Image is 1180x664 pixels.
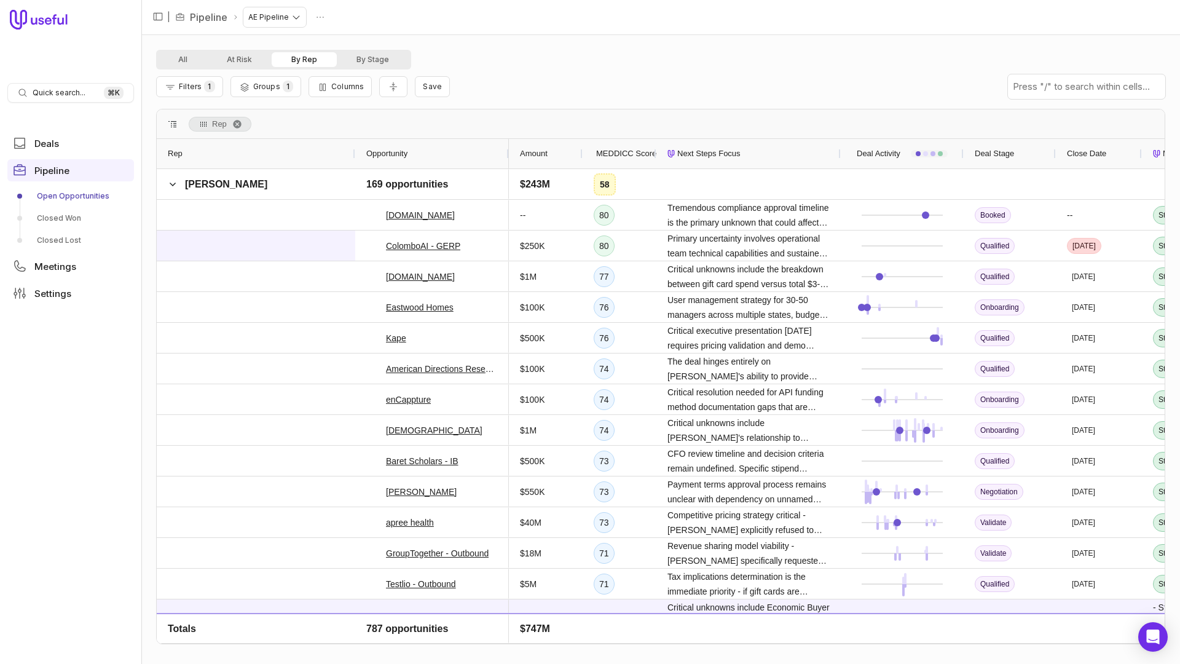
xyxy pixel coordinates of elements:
[975,330,1015,346] span: Qualified
[1158,487,1180,497] span: Strong
[594,266,615,287] div: 77
[667,385,830,414] span: Critical resolution needed for API funding method documentation gaps that are blocking technical ...
[386,239,460,253] a: ColomboAI - GERP
[975,422,1025,438] span: Onboarding
[975,453,1015,469] span: Qualified
[253,82,280,91] span: Groups
[331,82,364,91] span: Columns
[272,52,337,67] button: By Rep
[1158,518,1180,528] span: Strong
[189,117,251,132] div: Row Groups
[1072,425,1095,435] time: [DATE]
[159,52,207,67] button: All
[520,362,545,376] span: $100K
[520,392,545,407] span: $100K
[156,76,223,97] button: Filter Pipeline
[1072,333,1095,343] time: [DATE]
[1008,74,1165,99] input: Press "/" to search within cells...
[1056,200,1142,230] div: --
[1072,548,1095,558] time: [DATE]
[667,262,830,291] span: Critical unknowns include the breakdown between gift card spend versus total $3-4M gifting budget...
[386,300,454,315] a: Eastwood Homes
[212,117,227,132] span: Rep
[975,207,1011,223] span: Booked
[386,484,457,499] a: [PERSON_NAME]
[7,186,134,250] div: Pipeline submenu
[1158,302,1180,312] span: Strong
[1067,146,1106,161] span: Close Date
[1158,364,1180,374] span: Strong
[975,238,1015,254] span: Qualified
[423,82,442,91] span: Save
[149,7,167,26] button: Collapse sidebar
[975,146,1014,161] span: Deal Stage
[667,231,830,261] span: Primary uncertainty involves operational team technical capabilities and sustained CEO engagement...
[594,512,615,533] div: 73
[1158,210,1180,220] span: Strong
[34,166,69,175] span: Pipeline
[1158,395,1180,405] span: Strong
[1158,333,1180,343] span: Strong
[207,52,272,67] button: At Risk
[7,282,134,304] a: Settings
[594,297,615,318] div: 76
[594,205,615,226] div: 80
[104,87,124,99] kbd: ⌘ K
[386,269,455,284] a: [DOMAIN_NAME]
[594,139,645,168] div: MEDDICC Score
[594,481,615,502] div: 73
[520,239,545,253] span: $250K
[7,132,134,154] a: Deals
[975,299,1025,315] span: Onboarding
[1072,241,1096,251] time: [DATE]
[594,543,615,564] div: 71
[596,146,656,161] span: MEDDICC Score
[190,10,227,25] a: Pipeline
[379,76,407,98] button: Collapse all rows
[1158,272,1180,282] span: Strong
[975,515,1012,531] span: Validate
[594,451,615,472] div: 73
[366,146,407,161] span: Opportunity
[520,208,525,223] span: --
[594,389,615,410] div: 74
[179,82,202,91] span: Filters
[520,331,545,346] span: $500K
[366,177,448,192] span: 169 opportunities
[185,179,267,189] span: [PERSON_NAME]
[667,569,830,599] span: Tax implications determination is the immediate priority - if gift cards are considered taxable i...
[975,269,1015,285] span: Qualified
[386,362,498,376] a: American Directions Research Group - [PERSON_NAME] [GEOGRAPHIC_DATA]
[34,289,71,298] span: Settings
[594,420,615,441] div: 74
[7,231,134,250] a: Closed Lost
[1072,395,1095,405] time: [DATE]
[520,269,537,284] span: $1M
[33,88,85,98] span: Quick search...
[975,392,1025,408] span: Onboarding
[337,52,409,67] button: By Stage
[386,331,406,346] a: Kape
[1072,302,1095,312] time: [DATE]
[386,454,458,468] a: Baret Scholars - IB
[189,117,251,132] span: Rep. Press ENTER to sort. Press DELETE to remove
[594,235,615,256] div: 80
[677,146,741,161] span: Next Steps Focus
[667,416,830,445] span: Critical unknowns include [PERSON_NAME]'s relationship to economic buyers and budget authority fo...
[386,208,455,223] a: [DOMAIN_NAME]
[34,262,76,271] span: Meetings
[1158,548,1180,558] span: Strong
[1138,622,1168,652] div: Open Intercom Messenger
[594,173,616,196] div: 58
[520,546,541,561] span: $18M
[230,76,301,97] button: Group Pipeline
[386,392,431,407] a: enCappture
[594,328,615,349] div: 76
[594,358,615,379] div: 74
[520,423,537,438] span: $1M
[1072,518,1095,528] time: [DATE]
[167,10,170,25] span: |
[415,76,450,97] button: Create a new saved view
[168,146,183,161] span: Rep
[1072,579,1095,589] time: [DATE]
